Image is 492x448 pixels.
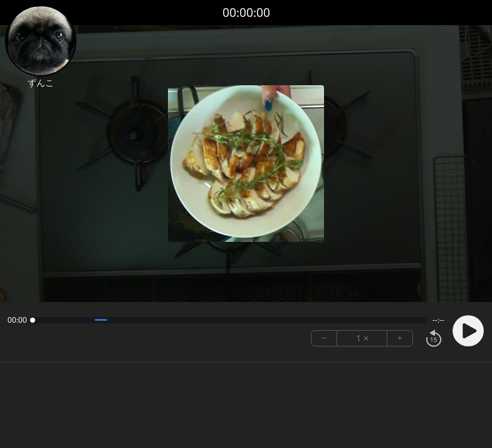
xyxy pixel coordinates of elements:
span: --:-- [432,315,444,325]
img: 純伊 [5,5,76,76]
p: ずんこ [5,76,76,89]
a: 00:00:00 [222,4,270,22]
div: 1 × [337,331,387,346]
button: − [311,331,337,346]
span: 00:00 [8,315,27,325]
img: Poster Image [168,85,325,242]
button: + [387,331,412,346]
